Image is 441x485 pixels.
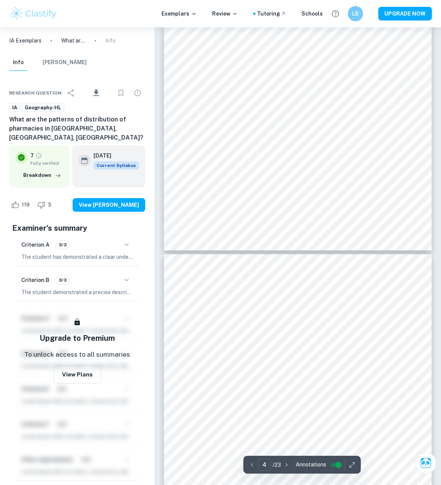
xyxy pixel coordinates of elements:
a: IA [9,103,20,112]
h6: What are the patterns of distribution of pharmacies in [GEOGRAPHIC_DATA], [GEOGRAPHIC_DATA], [GEO... [9,115,145,142]
span: 3/3 [56,241,69,248]
button: View Plans [54,365,101,384]
div: Report issue [130,85,145,101]
p: / 23 [273,461,281,469]
h6: Criterion B [21,276,49,284]
span: IA [10,104,20,112]
p: 7 [30,151,34,160]
div: Share [63,85,79,101]
span: 3/3 [56,277,69,283]
button: View [PERSON_NAME] [73,198,145,212]
div: Download [80,83,112,103]
span: Current Syllabus [94,161,139,170]
div: Bookmark [113,85,128,101]
a: Grade fully verified [35,152,42,159]
p: Exemplars [162,9,197,18]
p: Review [212,9,238,18]
button: Help and Feedback [329,7,342,20]
a: Schools [301,9,323,18]
span: Fully verified [30,160,63,167]
div: Dislike [35,199,56,211]
button: LB [348,6,363,21]
h6: Criterion A [21,241,49,249]
h5: Upgrade to Premium [40,332,115,344]
img: Clastify logo [9,6,57,21]
p: To unlock access to all summaries [24,350,130,360]
p: Info [105,36,116,45]
h5: Examiner's summary [12,222,142,234]
p: The student has demonstrated a clear understanding of the geographical context of the fieldwork q... [21,253,133,261]
div: This exemplar is based on the current syllabus. Feel free to refer to it for inspiration/ideas wh... [94,161,139,170]
p: The student demonstrated a precise description of the methods used for primary and secondary data... [21,288,133,296]
a: IA Exemplars [9,36,41,45]
button: [PERSON_NAME] [43,54,87,71]
span: 3 [44,201,56,209]
button: Ask Clai [415,452,436,474]
a: Tutoring [257,9,286,18]
button: UPGRADE NOW [378,7,432,20]
button: Breakdown [21,170,63,181]
span: 119 [17,201,34,209]
h6: [DATE] [94,151,133,160]
span: Research question [9,90,62,96]
a: Geography-HL [22,103,64,112]
h6: LB [351,9,360,18]
p: What are the patterns of distribution of pharmacies in [GEOGRAPHIC_DATA], [GEOGRAPHIC_DATA], [GEO... [61,36,86,45]
span: Geography-HL [22,104,64,112]
span: Annotations [296,461,326,469]
div: Like [9,199,34,211]
button: Info [9,54,27,71]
